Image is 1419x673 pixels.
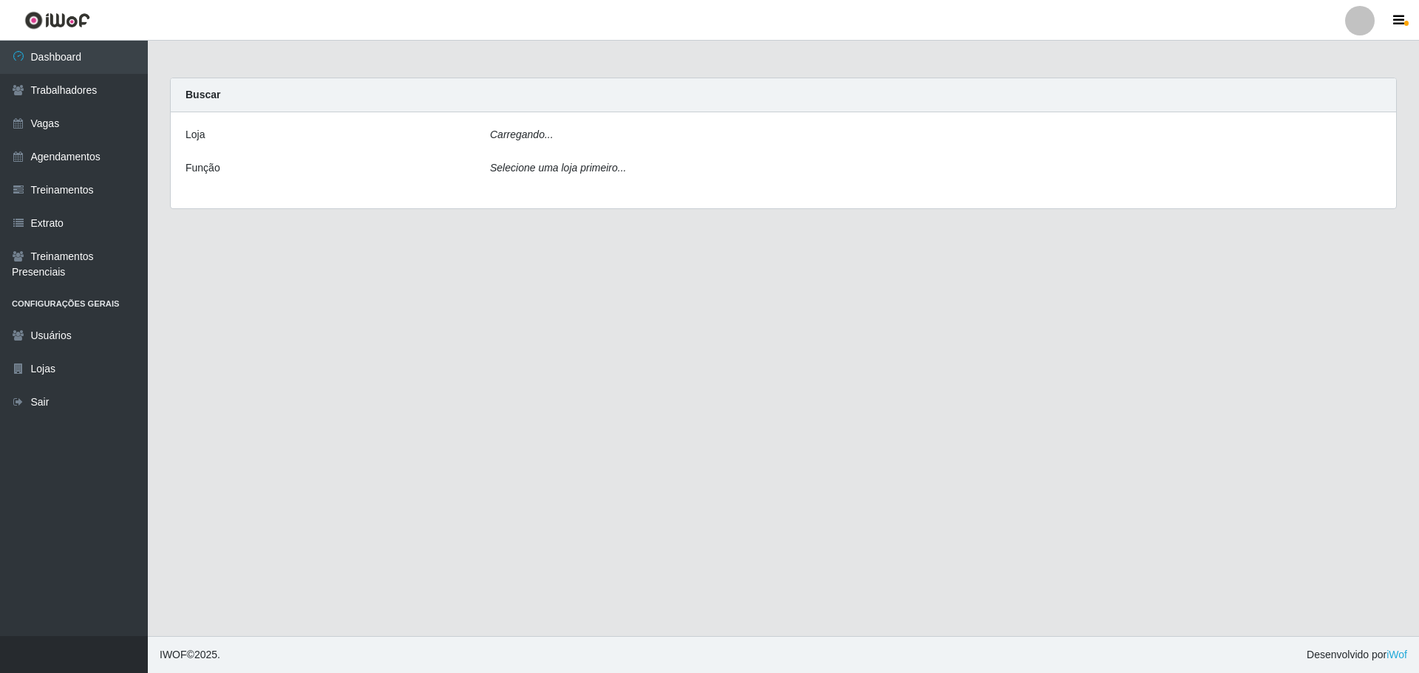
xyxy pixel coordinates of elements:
[160,649,187,660] span: IWOF
[160,647,220,663] span: © 2025 .
[186,127,205,143] label: Loja
[1307,647,1407,663] span: Desenvolvido por
[490,129,554,140] i: Carregando...
[186,89,220,100] strong: Buscar
[1386,649,1407,660] a: iWof
[186,160,220,176] label: Função
[24,11,90,30] img: CoreUI Logo
[490,162,626,174] i: Selecione uma loja primeiro...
